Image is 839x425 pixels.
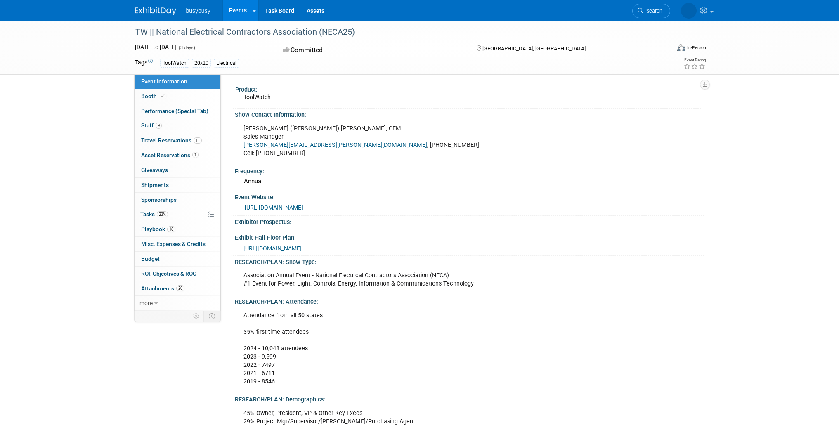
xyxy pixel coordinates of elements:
div: Attendance from all 50 states 35% first-time attendees 2024 - 10,048 attendees 2023 - 9,599 2022 ... [238,307,613,390]
a: [URL][DOMAIN_NAME] [245,204,303,211]
a: Sponsorships [135,193,220,207]
span: Tasks [140,211,168,217]
span: Playbook [141,226,175,232]
span: 9 [156,123,162,129]
td: Tags [135,58,153,68]
span: ToolWatch [243,94,271,100]
span: Event Information [141,78,187,85]
span: Search [643,8,662,14]
div: RESEARCH/PLAN: Demographics: [235,393,704,404]
div: RESEARCH/PLAN: Show Type: [235,256,704,266]
a: Playbook18 [135,222,220,236]
img: Heather Nolte [681,3,697,19]
div: Committed [281,43,463,57]
a: Shipments [135,178,220,192]
span: more [139,300,153,306]
span: Staff [141,122,162,129]
i: Booth reservation complete [161,94,165,98]
a: ROI, Objectives & ROO [135,267,220,281]
div: Event Rating [683,58,706,62]
td: Personalize Event Tab Strip [189,311,204,321]
span: Sponsorships [141,196,177,203]
span: Giveaways [141,167,168,173]
span: Shipments [141,182,169,188]
div: Product: [235,83,701,94]
div: Electrical [214,59,239,68]
span: (3 days) [178,45,195,50]
div: ToolWatch [160,59,189,68]
a: [URL][DOMAIN_NAME] [243,245,302,252]
a: Giveaways [135,163,220,177]
div: Association Annual Event - National Electrical Contractors Association (NECA) #1 Event for Power,... [238,267,613,292]
div: 20x20 [192,59,211,68]
span: to [152,44,160,50]
a: Misc. Expenses & Credits [135,237,220,251]
a: Budget [135,252,220,266]
div: Event Website: [235,191,704,201]
div: Annual [241,175,698,188]
span: [GEOGRAPHIC_DATA], [GEOGRAPHIC_DATA] [482,45,586,52]
span: ROI, Objectives & ROO [141,270,196,277]
div: In-Person [687,45,706,51]
span: [DATE] [DATE] [135,44,177,50]
div: Show Contact Information: [235,109,704,119]
div: Exhibit Hall Floor Plan: [235,231,704,242]
span: Budget [141,255,160,262]
div: Exhibitor Prospectus: [235,216,704,226]
div: Event Format [622,43,707,55]
span: 11 [194,137,202,144]
div: TW || National Electrical Contractors Association (NECA25) [132,25,658,40]
a: [PERSON_NAME][EMAIL_ADDRESS][PERSON_NAME][DOMAIN_NAME] [243,142,427,149]
a: Event Information [135,74,220,89]
a: Asset Reservations1 [135,148,220,163]
a: Staff9 [135,118,220,133]
span: Performance (Special Tab) [141,108,208,114]
a: Tasks23% [135,207,220,222]
span: Attachments [141,285,184,292]
span: Asset Reservations [141,152,199,158]
a: Performance (Special Tab) [135,104,220,118]
a: more [135,296,220,310]
div: [PERSON_NAME] ([PERSON_NAME]) [PERSON_NAME], CEM Sales Manager , [PHONE_NUMBER] Cell: [PHONE_NUMBER] [238,120,613,162]
a: Search [632,4,670,18]
img: Format-Inperson.png [677,44,685,51]
a: Booth [135,89,220,104]
a: Attachments20 [135,281,220,296]
a: Travel Reservations11 [135,133,220,148]
img: ExhibitDay [135,7,176,15]
span: 18 [167,226,175,232]
span: Travel Reservations [141,137,202,144]
td: Toggle Event Tabs [203,311,220,321]
span: Booth [141,93,166,99]
div: Frequency: [235,165,704,175]
span: 1 [192,152,199,158]
span: 23% [157,211,168,217]
span: busybusy [186,7,210,14]
span: Misc. Expenses & Credits [141,241,206,247]
span: 20 [176,285,184,291]
div: RESEARCH/PLAN: Attendance: [235,295,704,306]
